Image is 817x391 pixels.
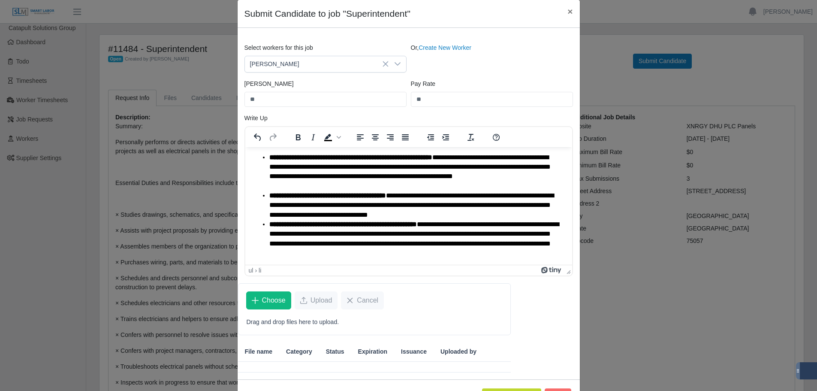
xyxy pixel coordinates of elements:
span: Choose [262,295,286,306]
div: li [259,267,261,274]
button: Help [489,131,503,143]
div: ul [249,267,253,274]
button: Align right [383,131,398,143]
div: › [255,267,257,274]
span: Cancel [357,295,378,306]
button: Upload [295,291,338,309]
div: Background color Black [321,131,342,143]
button: Cancel [341,291,384,309]
span: Uploaded by [440,347,476,356]
button: Undo [250,131,265,143]
label: [PERSON_NAME] [244,79,294,88]
button: Decrease indent [423,131,438,143]
label: Select workers for this job [244,43,313,52]
span: Upload [311,295,332,306]
button: Justify [398,131,413,143]
button: Align left [353,131,368,143]
button: Redo [265,131,280,143]
span: Category [286,347,312,356]
button: Bold [291,131,305,143]
button: Clear formatting [464,131,478,143]
button: Italic [306,131,320,143]
button: Align center [368,131,383,143]
button: Choose [246,291,291,309]
div: Press the Up and Down arrow keys to resize the editor. [563,265,572,276]
label: Pay Rate [411,79,436,88]
button: Increase indent [438,131,453,143]
span: Expiration [358,347,387,356]
label: Write Up [244,114,268,123]
iframe: Rich Text Area [245,147,572,265]
a: Create New Worker [419,44,471,51]
div: Or, [409,43,575,73]
span: Raymond Flores [245,56,389,72]
span: Issuance [401,347,427,356]
span: File name [245,347,273,356]
span: Status [326,347,344,356]
a: Powered by Tiny [541,267,563,274]
p: Drag and drop files here to upload. [247,318,503,327]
